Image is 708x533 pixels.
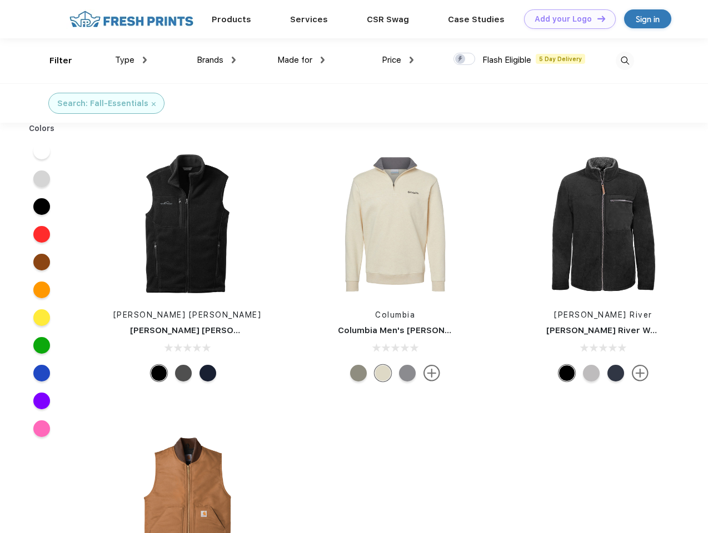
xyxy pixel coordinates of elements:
[143,57,147,63] img: dropdown.png
[66,9,197,29] img: fo%20logo%202.webp
[321,150,469,298] img: func=resize&h=266
[423,365,440,381] img: more.svg
[399,365,416,381] div: Charcoal Heather
[559,365,575,381] div: Black
[375,365,391,381] div: Oatmeal Heather
[616,52,634,70] img: desktop_search.svg
[530,150,677,298] img: func=resize&h=266
[21,123,63,134] div: Colors
[130,325,325,335] a: [PERSON_NAME] [PERSON_NAME] Fleece Vest
[482,55,531,65] span: Flash Eligible
[113,310,262,319] a: [PERSON_NAME] [PERSON_NAME]
[583,365,600,381] div: Light-Grey
[597,16,605,22] img: DT
[152,102,156,106] img: filter_cancel.svg
[382,55,401,65] span: Price
[636,13,660,26] div: Sign in
[338,325,592,335] a: Columbia Men's [PERSON_NAME] Mountain Half-Zip Sweater
[536,54,585,64] span: 5 Day Delivery
[113,150,261,298] img: func=resize&h=266
[197,55,223,65] span: Brands
[151,365,167,381] div: Black
[115,55,134,65] span: Type
[200,365,216,381] div: River Blue Navy
[410,57,413,63] img: dropdown.png
[49,54,72,67] div: Filter
[624,9,671,28] a: Sign in
[232,57,236,63] img: dropdown.png
[375,310,415,319] a: Columbia
[212,14,251,24] a: Products
[350,365,367,381] div: Stone Green Heather
[535,14,592,24] div: Add your Logo
[175,365,192,381] div: Grey Steel
[57,98,148,109] div: Search: Fall-Essentials
[321,57,325,63] img: dropdown.png
[277,55,312,65] span: Made for
[607,365,624,381] div: Navy
[554,310,652,319] a: [PERSON_NAME] River
[632,365,649,381] img: more.svg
